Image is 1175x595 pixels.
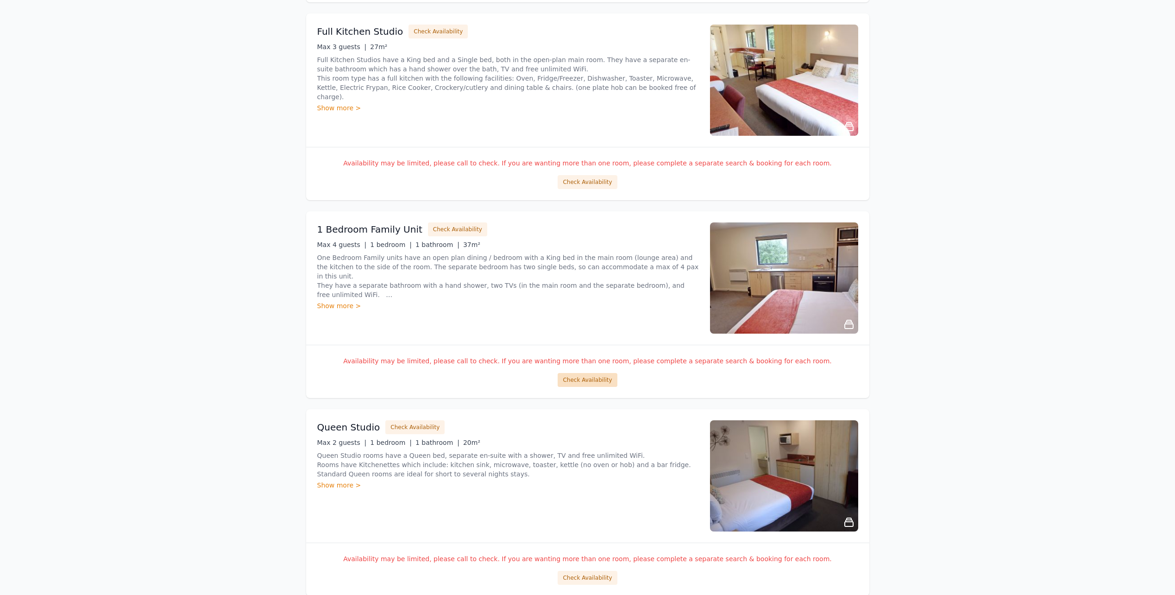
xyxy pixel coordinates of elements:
[370,43,387,51] span: 27m²
[317,451,699,479] p: Queen Studio rooms have a Queen bed, separate en-suite with a shower, TV and free unlimited WiFi....
[370,439,412,446] span: 1 bedroom |
[463,241,480,248] span: 37m²
[428,222,487,236] button: Check Availability
[317,253,699,299] p: One Bedroom Family units have an open plan dining / bedroom with a King bed in the main room (lou...
[415,241,459,248] span: 1 bathroom |
[317,481,699,490] div: Show more >
[317,301,699,310] div: Show more >
[385,420,445,434] button: Check Availability
[317,43,367,51] span: Max 3 guests |
[317,25,403,38] h3: Full Kitchen Studio
[317,241,367,248] span: Max 4 guests |
[463,439,480,446] span: 20m²
[317,55,699,101] p: Full Kitchen Studios have a King bed and a Single bed, both in the open-plan main room. They have...
[317,103,699,113] div: Show more >
[408,25,468,38] button: Check Availability
[317,421,380,434] h3: Queen Studio
[317,356,858,366] p: Availability may be limited, please call to check. If you are wanting more than one room, please ...
[370,241,412,248] span: 1 bedroom |
[558,571,617,585] button: Check Availability
[317,158,858,168] p: Availability may be limited, please call to check. If you are wanting more than one room, please ...
[558,175,617,189] button: Check Availability
[415,439,459,446] span: 1 bathroom |
[317,439,367,446] span: Max 2 guests |
[317,223,422,236] h3: 1 Bedroom Family Unit
[317,554,858,563] p: Availability may be limited, please call to check. If you are wanting more than one room, please ...
[558,373,617,387] button: Check Availability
